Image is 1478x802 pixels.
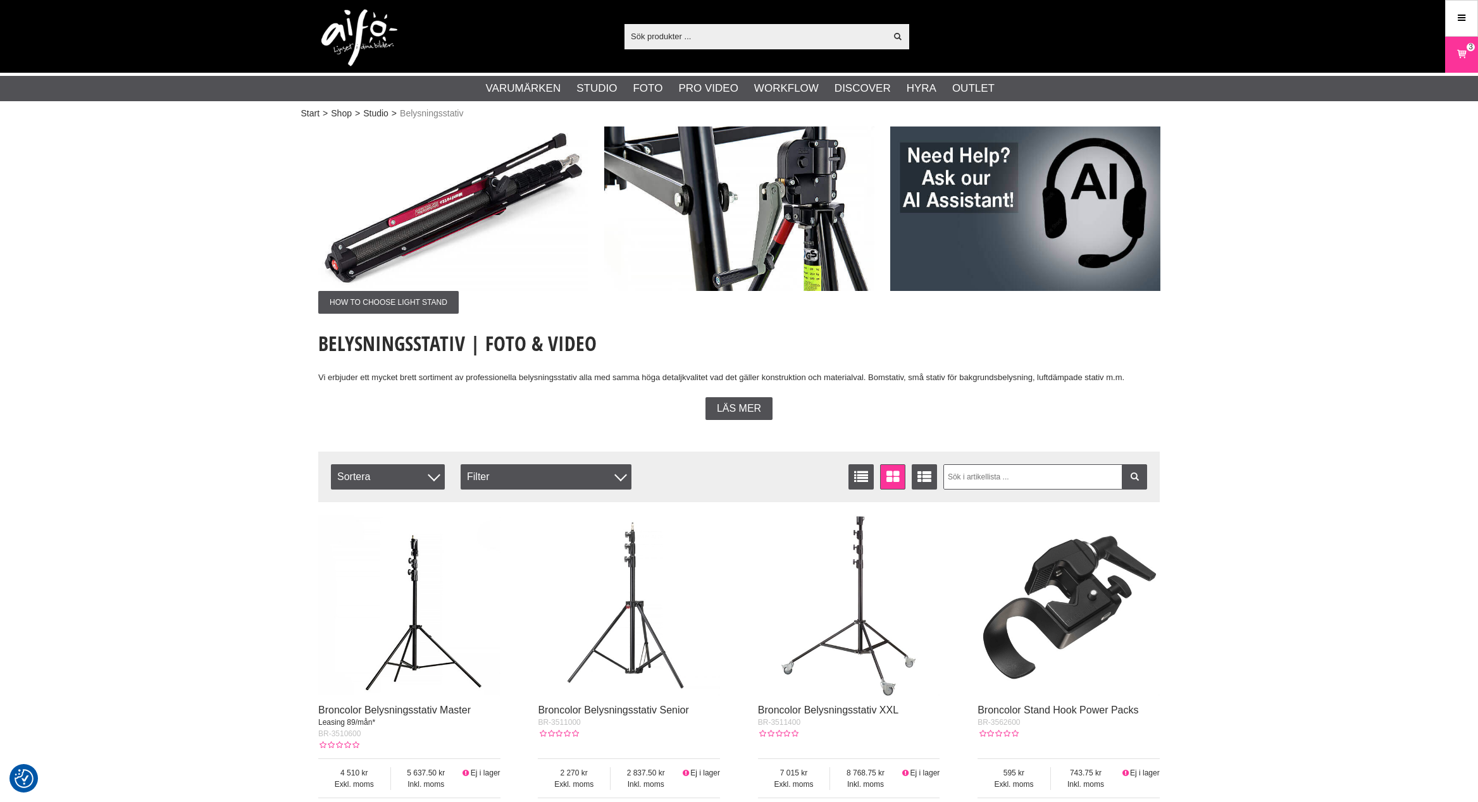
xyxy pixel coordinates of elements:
span: BR-3562600 [978,718,1020,727]
img: Annons:001 ban-man-lightstands-005.jpg [318,126,588,291]
span: Exkl. moms [538,779,610,790]
span: Exkl. moms [318,779,390,790]
span: Ej i lager [910,768,940,777]
span: 3 [1469,41,1473,52]
button: Samtyckesinställningar [15,767,34,790]
i: Ej i lager [461,768,471,777]
a: Broncolor Belysningsstativ Senior [538,705,688,715]
i: Ej i lager [681,768,690,777]
a: Start [301,107,320,120]
p: Vi erbjuder ett mycket brett sortiment av professionella belysningsstativ alla med samma höga det... [318,371,1160,385]
span: Belysningsstativ [400,107,463,120]
span: BR-3510600 [318,729,361,738]
a: Workflow [754,80,819,97]
a: Listvisning [848,464,874,490]
span: Läs mer [717,403,761,414]
span: Sortera [331,464,445,490]
span: Inkl. moms [391,779,462,790]
a: 3 [1446,40,1477,70]
a: Studio [363,107,388,120]
span: Inkl. moms [830,779,901,790]
a: Broncolor Belysningsstativ Master [318,705,471,715]
i: Ej i lager [901,768,910,777]
a: Broncolor Stand Hook Power Packs [978,705,1138,715]
span: > [392,107,397,120]
img: Broncolor Belysningsstativ Master [318,515,500,697]
a: Hyra [907,80,936,97]
img: Broncolor Stand Hook Power Packs [978,515,1160,697]
input: Sök i artikellista ... [943,464,1148,490]
span: > [323,107,328,120]
span: BR-3511400 [758,718,800,727]
a: Broncolor Belysningsstativ XXL [758,705,898,715]
span: 8 768.75 [830,767,901,779]
div: Kundbetyg: 0 [978,728,1018,739]
img: Broncolor Belysningsstativ Senior [538,515,720,697]
a: Discover [835,80,891,97]
a: Varumärken [486,80,561,97]
span: Ej i lager [471,768,500,777]
span: 4 510 [318,767,390,779]
a: Utökad listvisning [912,464,937,490]
span: Inkl. moms [1051,779,1121,790]
h1: Belysningsstativ | Foto & Video [318,330,1160,357]
span: 2 270 [538,767,610,779]
span: Leasing 89/mån* [318,718,375,727]
span: 743.75 [1051,767,1121,779]
a: Pro Video [678,80,738,97]
div: Filter [461,464,631,490]
a: Shop [331,107,352,120]
img: Revisit consent button [15,769,34,788]
a: Outlet [952,80,995,97]
img: Broncolor Belysningsstativ XXL [758,515,940,697]
span: Ej i lager [690,768,720,777]
div: Kundbetyg: 0 [538,728,578,739]
a: Studio [576,80,617,97]
span: BR-3511000 [538,718,580,727]
span: How to choose light stand [318,291,459,314]
a: Fönstervisning [880,464,905,490]
span: Inkl. moms [611,779,681,790]
img: logo.png [321,9,397,66]
img: Annons:003 ban-man-AIsean-eng.jpg [890,126,1160,291]
a: Foto [633,80,662,97]
a: Filtrera [1122,464,1147,490]
span: 2 837.50 [611,767,681,779]
span: 595 [978,767,1050,779]
a: Annons:001 ban-man-lightstands-005.jpgHow to choose light stand [318,126,588,314]
span: Exkl. moms [758,779,830,790]
span: > [355,107,360,120]
span: 5 637.50 [391,767,462,779]
div: Kundbetyg: 0 [318,739,359,751]
input: Sök produkter ... [624,27,886,46]
img: Annons:002 ban-man-lightstands-006.jpg [604,126,874,291]
span: Exkl. moms [978,779,1050,790]
span: 7 015 [758,767,830,779]
i: Ej i lager [1121,768,1130,777]
div: Kundbetyg: 0 [758,728,798,739]
span: Ej i lager [1130,768,1160,777]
